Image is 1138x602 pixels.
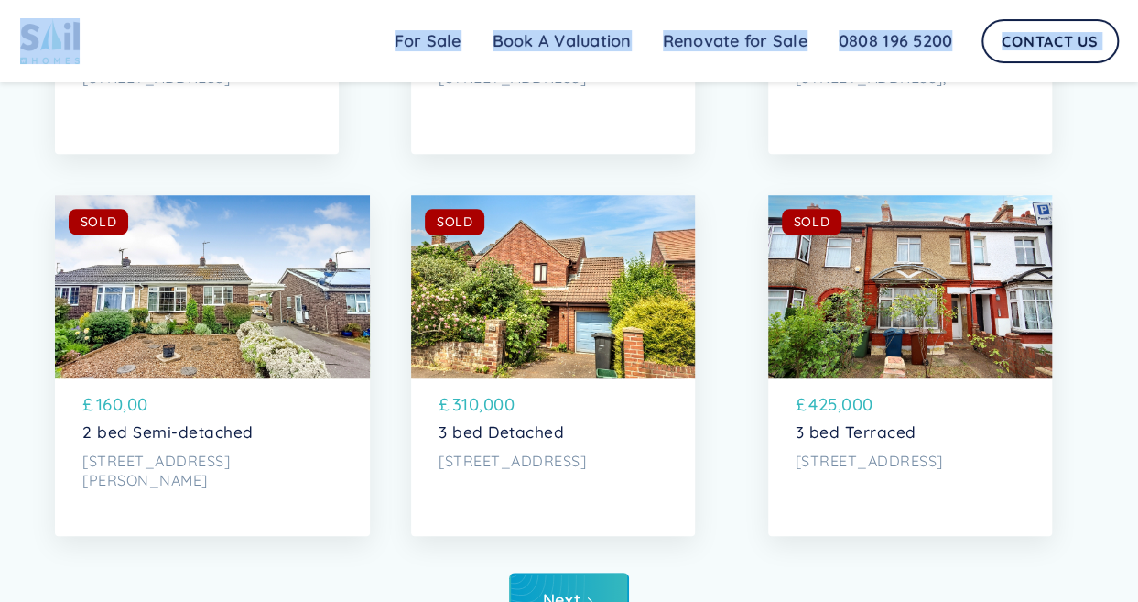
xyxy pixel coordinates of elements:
[647,23,823,60] a: Renovate for Sale
[981,19,1119,63] a: Contact Us
[439,392,450,418] p: £
[82,423,342,443] p: 2 bed Semi-detached
[411,195,695,537] a: SOLD£310,0003 bed Detached[STREET_ADDRESS]
[768,195,1052,537] a: SOLD£425,0003 bed Terraced[STREET_ADDRESS]
[20,18,81,64] img: sail home logo colored
[81,213,117,231] div: SOLD
[793,213,829,231] div: SOLD
[439,423,667,443] p: 3 bed Detached
[796,423,1024,443] p: 3 bed Terraced
[808,392,873,418] p: 425,000
[452,392,515,418] p: 310,000
[437,213,473,231] div: SOLD
[82,392,94,418] p: £
[823,23,968,60] a: 0808 196 5200
[379,23,477,60] a: For Sale
[477,23,647,60] a: Book A Valuation
[796,392,807,418] p: £
[82,452,342,490] p: [STREET_ADDRESS][PERSON_NAME]
[55,195,370,537] a: SOLD£160,002 bed Semi-detached[STREET_ADDRESS][PERSON_NAME]
[96,392,148,418] p: 160,00
[439,452,667,471] p: [STREET_ADDRESS]
[796,452,1024,471] p: [STREET_ADDRESS]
